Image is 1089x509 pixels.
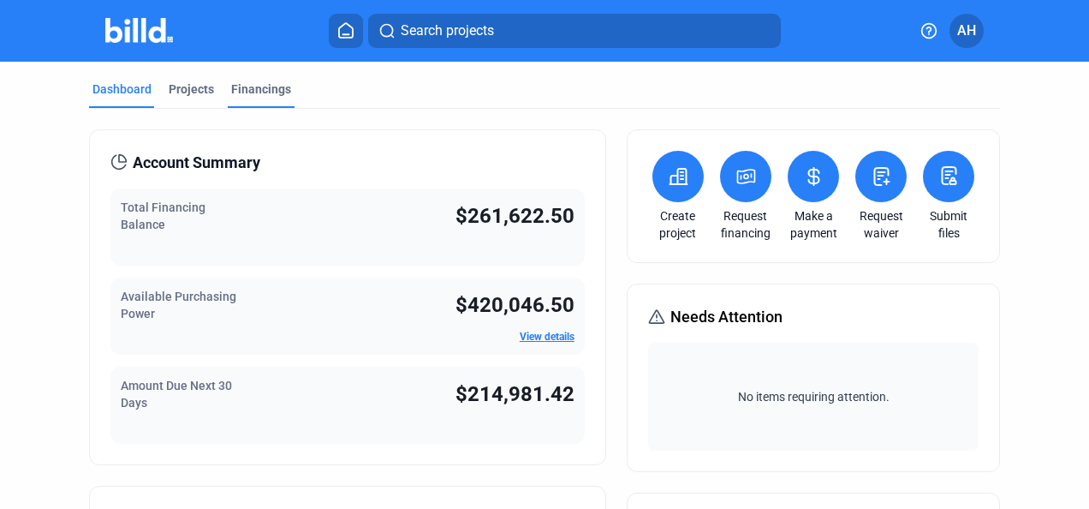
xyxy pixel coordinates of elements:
[455,204,574,228] span: $261,622.50
[455,382,574,406] span: $214,981.42
[957,21,976,41] span: AH
[520,331,574,343] a: View details
[670,305,783,329] span: Needs Attention
[919,207,979,242] a: Submit files
[121,201,205,231] span: Total Financing Balance
[133,151,260,175] span: Account Summary
[368,14,781,48] button: Search projects
[851,207,911,242] a: Request waiver
[121,379,232,410] span: Amount Due Next 30 Days
[455,293,574,317] span: $420,046.50
[401,21,494,41] span: Search projects
[716,207,776,242] a: Request financing
[949,14,984,48] button: AH
[169,81,214,98] div: Projects
[105,18,173,43] img: Billd Company Logo
[231,81,291,98] div: Financings
[783,207,843,242] a: Make a payment
[121,290,236,320] span: Available Purchasing Power
[655,388,973,405] span: No items requiring attention.
[648,207,708,242] a: Create project
[92,81,152,98] div: Dashboard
